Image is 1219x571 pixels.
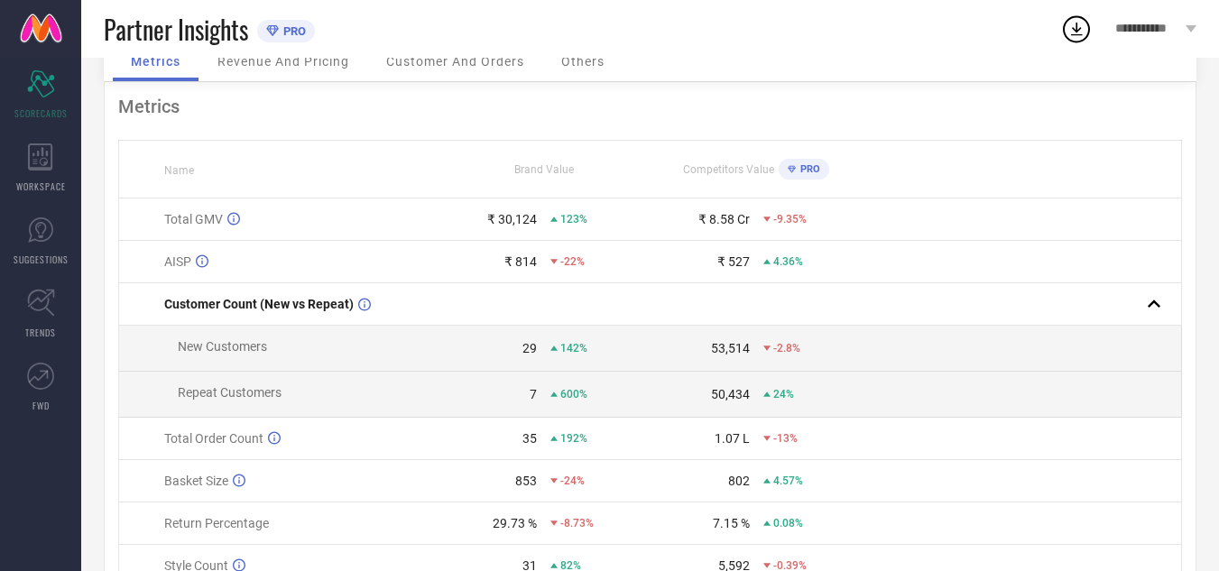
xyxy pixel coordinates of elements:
[164,297,354,311] span: Customer Count (New vs Repeat)
[683,163,774,176] span: Competitors Value
[561,54,605,69] span: Others
[104,11,248,48] span: Partner Insights
[515,474,537,488] div: 853
[178,339,267,354] span: New Customers
[164,474,228,488] span: Basket Size
[717,254,750,269] div: ₹ 527
[279,24,306,38] span: PRO
[773,432,798,445] span: -13%
[217,54,349,69] span: Revenue And Pricing
[164,516,269,530] span: Return Percentage
[796,163,820,175] span: PRO
[560,255,585,268] span: -22%
[560,388,587,401] span: 600%
[773,213,807,226] span: -9.35%
[164,431,263,446] span: Total Order Count
[522,341,537,355] div: 29
[1060,13,1093,45] div: Open download list
[514,163,574,176] span: Brand Value
[32,399,50,412] span: FWD
[530,387,537,401] div: 7
[164,254,191,269] span: AISP
[728,474,750,488] div: 802
[698,212,750,226] div: ₹ 8.58 Cr
[14,106,68,120] span: SCORECARDS
[493,516,537,530] div: 29.73 %
[560,432,587,445] span: 192%
[164,212,223,226] span: Total GMV
[711,387,750,401] div: 50,434
[773,388,794,401] span: 24%
[560,474,585,487] span: -24%
[118,96,1182,117] div: Metrics
[560,517,594,530] span: -8.73%
[178,385,282,400] span: Repeat Customers
[522,431,537,446] div: 35
[713,516,750,530] div: 7.15 %
[14,253,69,266] span: SUGGESTIONS
[773,255,803,268] span: 4.36%
[560,213,587,226] span: 123%
[715,431,750,446] div: 1.07 L
[131,54,180,69] span: Metrics
[773,342,800,355] span: -2.8%
[560,342,587,355] span: 142%
[773,517,803,530] span: 0.08%
[487,212,537,226] div: ₹ 30,124
[164,164,194,177] span: Name
[711,341,750,355] div: 53,514
[25,326,56,339] span: TRENDS
[504,254,537,269] div: ₹ 814
[773,474,803,487] span: 4.57%
[386,54,524,69] span: Customer And Orders
[16,180,66,193] span: WORKSPACE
